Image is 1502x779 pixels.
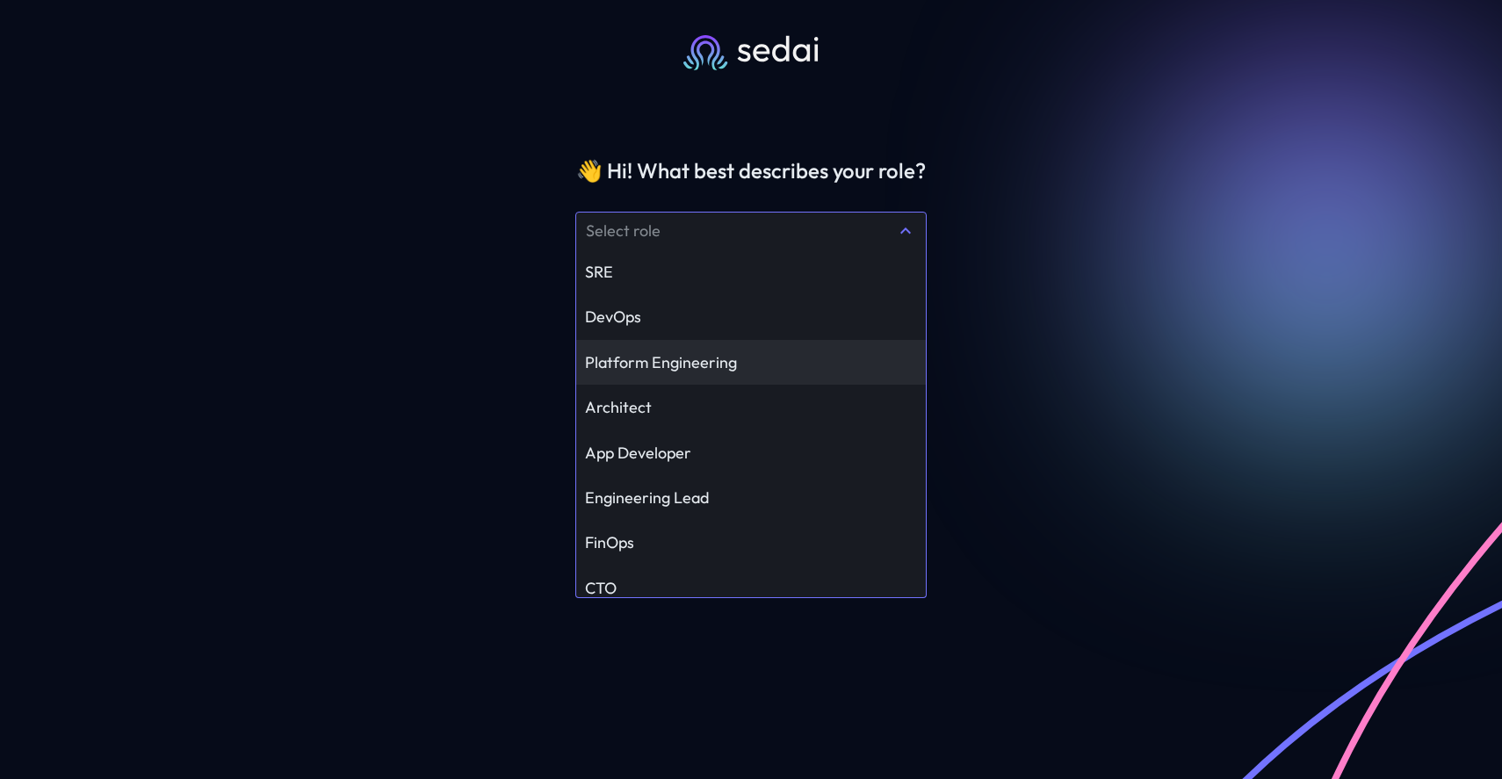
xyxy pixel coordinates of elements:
div: Platform Engineering [585,352,917,372]
div: Engineering Lead [585,487,917,508]
div: App Developer [585,443,917,463]
div: FinOps [585,532,917,552]
div: 👋 Hi ! What best describes your role? [576,158,926,184]
div: Select role [586,220,895,241]
div: Architect [585,397,917,417]
div: DevOps [585,307,917,327]
div: CTO [585,578,917,598]
div: SRE [585,262,917,282]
